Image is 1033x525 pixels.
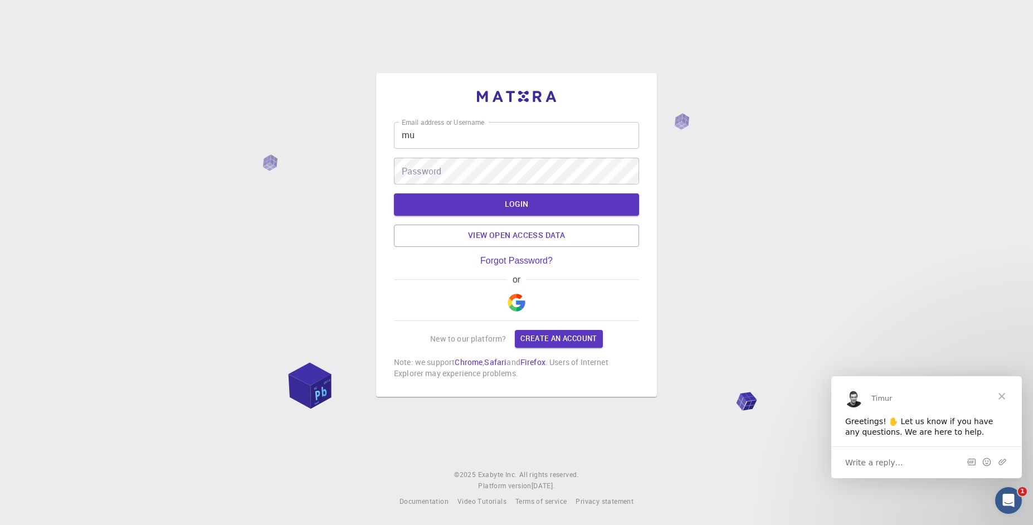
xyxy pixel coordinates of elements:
[394,357,639,379] p: Note: we support , and . Users of Internet Explorer may experience problems.
[402,118,484,127] label: Email address or Username
[457,497,506,505] span: Video Tutorials
[399,496,449,507] a: Documentation
[831,376,1022,478] iframe: Intercom live chat message
[394,225,639,247] a: View open access data
[399,497,449,505] span: Documentation
[480,256,553,266] a: Forgot Password?
[520,357,545,367] a: Firefox
[515,497,567,505] span: Terms of service
[519,469,579,480] span: All rights reserved.
[532,481,555,490] span: [DATE] .
[576,497,634,505] span: Privacy statement
[478,469,517,480] a: Exabyte Inc.
[515,330,602,348] a: Create an account
[455,357,483,367] a: Chrome
[430,333,506,344] p: New to our platform?
[454,469,477,480] span: © 2025
[532,480,555,492] a: [DATE].
[484,357,506,367] a: Safari
[1018,487,1027,496] span: 1
[576,496,634,507] a: Privacy statement
[394,193,639,216] button: LOGIN
[995,487,1022,514] iframe: Intercom live chat
[515,496,567,507] a: Terms of service
[507,275,525,285] span: or
[508,294,525,312] img: Google
[478,480,531,492] span: Platform version
[478,470,517,479] span: Exabyte Inc.
[457,496,506,507] a: Video Tutorials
